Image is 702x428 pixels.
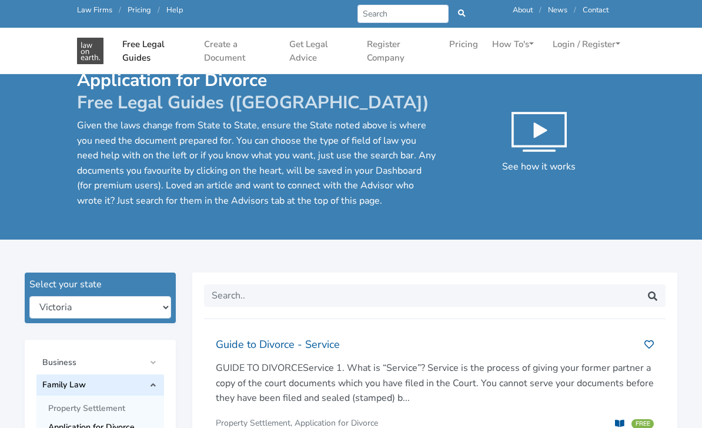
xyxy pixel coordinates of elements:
input: Search [357,5,449,23]
a: Family Law [36,374,164,396]
a: Help [166,5,183,15]
h1: Application for Divorce [77,69,437,114]
h2: Guide to Divorce - Service [216,336,636,354]
span: Free Legal Guides ([GEOGRAPHIC_DATA]) [77,91,429,115]
span: / [158,5,160,15]
div: Select your state [29,277,171,291]
span: / [574,5,576,15]
a: Create a Document [199,33,280,69]
span: Business [42,358,145,367]
span: Property Settlement [48,404,158,413]
a: Business [36,352,164,373]
a: Pricing [128,5,151,15]
a: Pricing [444,33,483,56]
span: / [119,5,121,15]
a: Get Legal Advice [285,33,357,69]
span: Family Law [42,380,145,390]
a: News [548,5,567,15]
p: GUIDE TO DIVORCEService 1. What is “Service”? Service is the process of giving your former partne... [216,361,654,406]
a: Property Settlement [48,399,164,418]
span: See how it works [502,160,576,173]
input: Search.. [204,284,641,307]
span: / [539,5,541,15]
a: How To's [487,33,539,56]
a: Free Legal Guides [118,33,195,69]
p: Given the laws change from State to State, ensure the State noted above is where you need the doc... [77,118,437,209]
button: See how it works [488,90,590,188]
img: Application for Divorce - Free Legal Guides in - Free Legal Resources & Documents [77,38,103,64]
a: Contact [583,5,609,15]
a: Law Firms [77,5,112,15]
a: About [513,5,533,15]
a: Login / Register [548,33,625,56]
a: Register Company [362,33,440,69]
